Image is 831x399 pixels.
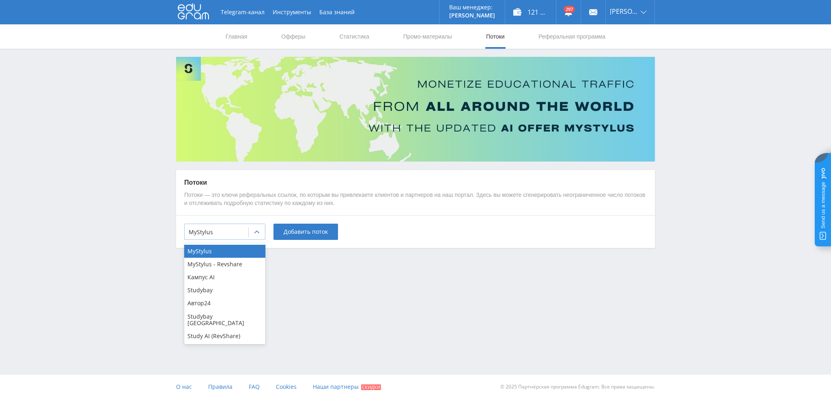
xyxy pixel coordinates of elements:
[184,310,265,330] div: Studybay [GEOGRAPHIC_DATA]
[225,24,248,49] a: Главная
[273,224,338,240] button: Добавить поток
[176,383,192,390] span: О нас
[184,178,647,187] p: Потоки
[208,375,233,399] a: Правила
[249,375,260,399] a: FAQ
[538,24,606,49] a: Реферальная программа
[280,24,306,49] a: Офферы
[208,383,233,390] span: Правила
[361,384,381,390] span: Скидки
[485,24,506,49] a: Потоки
[184,258,265,271] div: MyStylus - Revshare
[184,297,265,310] div: Автор24
[420,375,655,399] div: © 2025 Партнёрская программа Edugram. Все права защищены.
[184,330,265,343] div: Study AI (RevShare)
[610,8,638,15] span: [PERSON_NAME]
[449,12,495,19] p: [PERSON_NAME]
[338,24,370,49] a: Статистика
[184,271,265,284] div: Кампус AI
[184,191,647,207] p: Потоки — это ключи реферальных ссылок, по которым вы привлекаете клиентов и партнеров на наш порт...
[176,57,655,162] img: Banner
[313,375,381,399] a: Наши партнеры Скидки
[276,383,297,390] span: Cookies
[313,383,359,390] span: Наши партнеры
[184,284,265,297] div: Studybay
[249,383,260,390] span: FAQ
[176,375,192,399] a: О нас
[403,24,453,49] a: Промо-материалы
[276,375,297,399] a: Cookies
[284,229,328,235] span: Добавить поток
[184,245,265,258] div: MyStylus
[449,4,495,11] p: Ваш менеджер:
